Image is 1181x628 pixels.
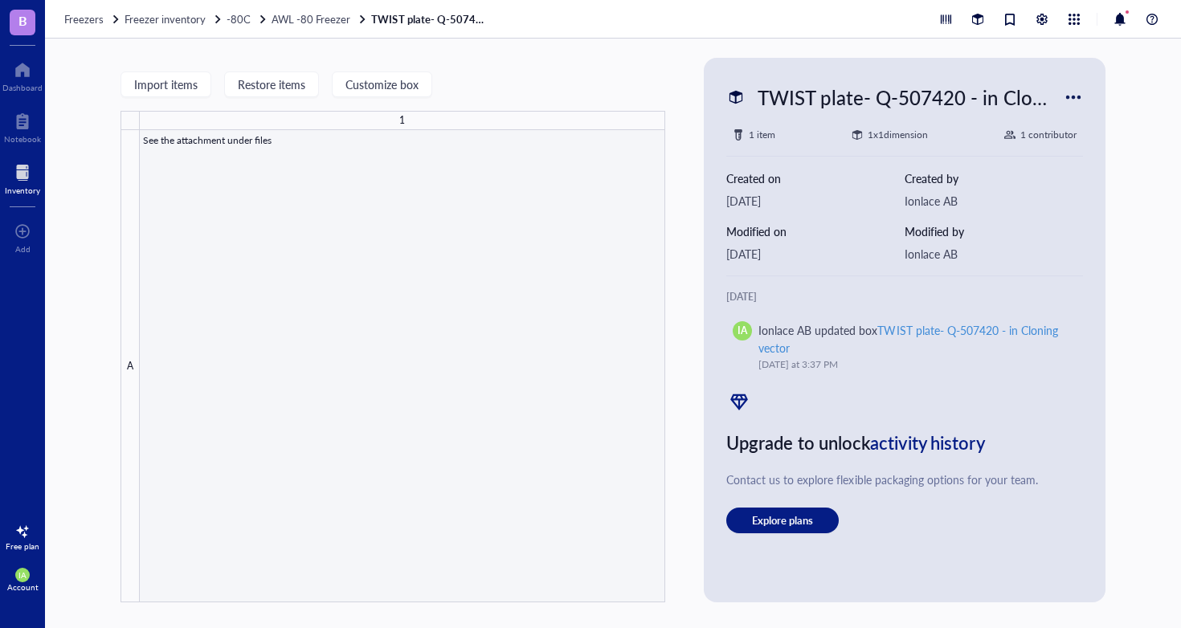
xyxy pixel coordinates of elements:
div: Add [15,244,31,254]
span: Import items [134,78,198,91]
a: -80CAWL -80 Freezer [227,12,368,27]
span: B [18,10,27,31]
div: 1 [399,111,405,130]
span: Explore plans [752,513,813,528]
div: Modified on [726,222,905,240]
div: Upgrade to unlock [726,427,1083,458]
span: Freezer inventory [125,11,206,27]
div: 1 item [749,127,775,143]
div: Inventory [5,186,40,195]
div: TWIST plate- Q-507420 - in Cloning vector [750,80,1064,114]
span: -80C [227,11,251,27]
span: AWL -80 Freezer [272,11,350,27]
div: Created by [905,169,1083,187]
a: TWIST plate- Q-507420 - in Cloning vector [371,12,492,27]
button: Restore items [224,71,319,97]
div: TWIST plate- Q-507420 - in Cloning vector [758,322,1058,356]
button: Customize box [332,71,432,97]
span: Customize box [345,78,419,91]
div: Contact us to explore flexible packaging options for your team. [726,471,1083,488]
span: Restore items [238,78,305,91]
div: Modified by [905,222,1083,240]
button: Explore plans [726,508,839,533]
a: Inventory [5,160,40,195]
div: [DATE] [726,289,1083,305]
div: 1 x 1 dimension [868,127,928,143]
div: A [121,130,140,602]
span: Freezers [64,11,104,27]
span: IA [738,324,747,338]
div: Account [7,582,39,592]
div: [DATE] at 3:37 PM [758,357,1064,373]
a: Freezer inventory [125,12,223,27]
div: Notebook [4,134,41,144]
span: activity history [870,430,985,455]
div: [DATE] [726,245,905,263]
a: Dashboard [2,57,43,92]
div: 1 contributor [1020,127,1077,143]
div: Ionlace AB [905,192,1083,210]
div: Ionlace AB updated box [758,321,1064,357]
div: [DATE] [726,192,905,210]
div: Free plan [6,541,39,551]
div: Created on [726,169,905,187]
a: Notebook [4,108,41,144]
a: Explore plans [726,508,1083,533]
div: Ionlace AB [905,245,1083,263]
div: Dashboard [2,83,43,92]
a: IAIonlace AB updated boxTWIST plate- Q-507420 - in Cloning vector[DATE] at 3:37 PM [726,315,1083,379]
a: Freezers [64,12,121,27]
button: Import items [121,71,211,97]
span: IA [18,570,27,580]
